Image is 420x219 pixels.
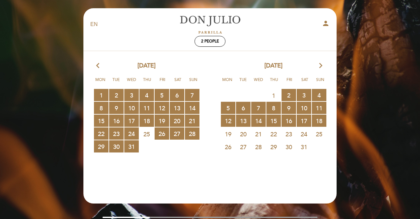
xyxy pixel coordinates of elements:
[282,141,296,153] span: 30
[322,19,330,30] button: person
[297,102,311,114] span: 10
[124,115,139,127] span: 17
[283,76,296,89] span: Fri
[187,76,200,89] span: Sun
[139,115,154,127] span: 18
[282,115,296,127] span: 16
[322,19,330,27] i: person
[266,115,281,127] span: 15
[170,102,184,114] span: 13
[282,102,296,114] span: 9
[170,115,184,127] span: 20
[139,128,154,140] span: 25
[185,89,199,101] span: 7
[297,115,311,127] span: 17
[185,127,199,140] span: 28
[236,76,250,89] span: Tue
[94,140,108,152] span: 29
[312,128,326,140] span: 25
[251,128,266,140] span: 21
[139,89,154,101] span: 4
[297,128,311,140] span: 24
[251,102,266,114] span: 7
[124,102,139,114] span: 10
[251,115,266,127] span: 14
[124,89,139,101] span: 3
[96,62,102,70] i: arrow_back_ios
[312,102,326,114] span: 11
[264,62,283,70] span: [DATE]
[236,115,251,127] span: 13
[94,89,108,101] span: 1
[221,128,235,140] span: 19
[124,127,139,140] span: 24
[109,140,124,152] span: 30
[94,127,108,140] span: 22
[155,115,169,127] span: 19
[266,89,281,101] span: 1
[155,89,169,101] span: 5
[298,76,312,89] span: Sat
[170,127,184,140] span: 27
[312,89,326,101] span: 4
[171,76,185,89] span: Sat
[318,62,324,70] i: arrow_forward_ios
[252,76,265,89] span: Wed
[169,15,251,34] a: [PERSON_NAME]
[266,102,281,114] span: 8
[185,115,199,127] span: 21
[282,89,296,101] span: 2
[109,115,124,127] span: 16
[221,76,234,89] span: Mon
[94,76,107,89] span: Mon
[185,102,199,114] span: 14
[109,102,124,114] span: 9
[251,141,266,153] span: 28
[221,102,235,114] span: 5
[266,128,281,140] span: 22
[221,141,235,153] span: 26
[221,115,235,127] span: 12
[140,76,154,89] span: Thu
[267,76,281,89] span: Thu
[94,102,108,114] span: 8
[155,127,169,140] span: 26
[125,76,138,89] span: Wed
[297,89,311,101] span: 3
[109,76,123,89] span: Tue
[124,140,139,152] span: 31
[282,128,296,140] span: 23
[236,141,251,153] span: 27
[312,115,326,127] span: 18
[297,141,311,153] span: 31
[94,115,108,127] span: 15
[201,39,219,44] span: 2 people
[109,127,124,140] span: 23
[156,76,169,89] span: Fri
[314,76,327,89] span: Sun
[155,102,169,114] span: 12
[109,89,124,101] span: 2
[266,141,281,153] span: 29
[236,128,251,140] span: 20
[170,89,184,101] span: 6
[139,102,154,114] span: 11
[137,62,156,70] span: [DATE]
[236,102,251,114] span: 6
